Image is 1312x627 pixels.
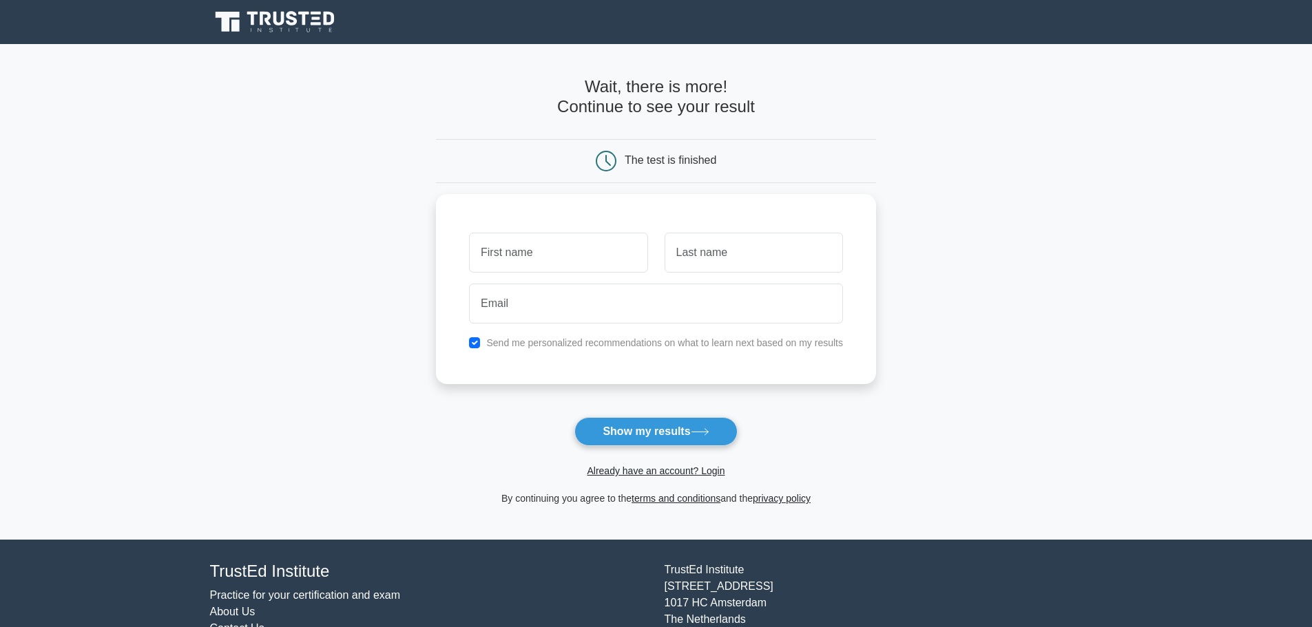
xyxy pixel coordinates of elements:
button: Show my results [574,417,737,446]
input: First name [469,233,647,273]
a: terms and conditions [632,493,720,504]
a: privacy policy [753,493,811,504]
a: Practice for your certification and exam [210,589,401,601]
input: Email [469,284,843,323]
div: By continuing you agree to the and the [428,490,884,507]
h4: Wait, there is more! Continue to see your result [436,77,876,117]
input: Last name [665,233,843,273]
label: Send me personalized recommendations on what to learn next based on my results [486,337,843,348]
a: Already have an account? Login [587,465,725,476]
a: About Us [210,606,256,617]
h4: TrustEd Institute [210,562,648,582]
div: The test is finished [625,154,716,166]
